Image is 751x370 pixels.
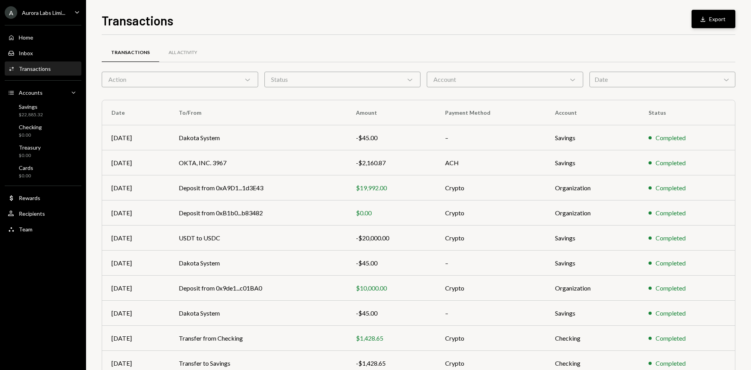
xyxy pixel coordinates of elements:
div: Completed [656,158,686,168]
div: $0.00 [19,132,42,139]
div: [DATE] [111,359,160,368]
th: Amount [347,100,436,125]
td: – [436,251,546,276]
a: Accounts [5,85,81,99]
div: A [5,6,17,19]
div: Recipients [19,210,45,217]
a: Transactions [5,61,81,76]
h1: Transactions [102,13,173,28]
div: $0.00 [19,173,33,179]
div: $0.00 [356,208,426,218]
div: $1,428.65 [356,334,426,343]
a: Checking$0.00 [5,121,81,140]
a: Cards$0.00 [5,162,81,181]
td: Checking [546,326,639,351]
td: Savings [546,226,639,251]
div: Completed [656,208,686,218]
div: Status [264,72,421,87]
div: [DATE] [111,208,160,218]
a: Team [5,222,81,236]
td: ACH [436,150,546,175]
td: USDT to USDC [169,226,347,251]
div: Rewards [19,195,40,201]
div: [DATE] [111,233,160,243]
div: Treasury [19,144,41,151]
div: $10,000.00 [356,283,426,293]
a: Transactions [102,43,159,63]
div: -$1,428.65 [356,359,426,368]
td: Crypto [436,226,546,251]
div: Completed [656,283,686,293]
div: [DATE] [111,309,160,318]
td: Savings [546,251,639,276]
div: Account [427,72,583,87]
div: Transactions [111,49,150,56]
div: Action [102,72,258,87]
td: Organization [546,175,639,200]
div: Team [19,226,32,233]
td: Crypto [436,326,546,351]
div: Completed [656,258,686,268]
div: -$45.00 [356,309,426,318]
a: Rewards [5,191,81,205]
td: Dakota System [169,301,347,326]
div: $22,885.32 [19,112,43,118]
a: Home [5,30,81,44]
div: Completed [656,309,686,318]
td: Deposit from 0xB1b0...b83482 [169,200,347,226]
th: Status [639,100,735,125]
td: Organization [546,200,639,226]
td: Organization [546,276,639,301]
div: Completed [656,133,686,143]
div: Cards [19,164,33,171]
th: Payment Method [436,100,546,125]
th: Date [102,100,169,125]
button: Export [692,10,735,28]
a: Treasury$0.00 [5,142,81,161]
div: All Activity [169,49,197,56]
div: -$45.00 [356,133,426,143]
td: Deposit from 0x9de1...c01BA0 [169,276,347,301]
div: [DATE] [111,283,160,293]
th: To/From [169,100,347,125]
div: -$2,160.87 [356,158,426,168]
div: Date [589,72,735,87]
div: Accounts [19,89,43,96]
td: Crypto [436,200,546,226]
td: Savings [546,125,639,150]
div: [DATE] [111,158,160,168]
div: -$20,000.00 [356,233,426,243]
td: Dakota System [169,125,347,150]
div: Transactions [19,65,51,72]
div: Completed [656,334,686,343]
div: $19,992.00 [356,183,426,193]
div: Checking [19,124,42,130]
a: Inbox [5,46,81,60]
a: Recipients [5,206,81,220]
div: Completed [656,233,686,243]
td: – [436,125,546,150]
div: -$45.00 [356,258,426,268]
td: Crypto [436,276,546,301]
div: [DATE] [111,334,160,343]
td: Crypto [436,175,546,200]
th: Account [546,100,639,125]
td: – [436,301,546,326]
div: [DATE] [111,133,160,143]
div: Completed [656,183,686,193]
td: Dakota System [169,251,347,276]
div: [DATE] [111,183,160,193]
div: Completed [656,359,686,368]
div: Savings [19,103,43,110]
div: $0.00 [19,152,41,159]
div: [DATE] [111,258,160,268]
td: Transfer from Checking [169,326,347,351]
a: Savings$22,885.32 [5,101,81,120]
div: Aurora Labs Limi... [22,9,65,16]
td: Savings [546,301,639,326]
div: Inbox [19,50,33,56]
div: Home [19,34,33,41]
a: All Activity [159,43,207,63]
td: OKTA, INC. 3967 [169,150,347,175]
td: Deposit from 0xA9D1...1d3E43 [169,175,347,200]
